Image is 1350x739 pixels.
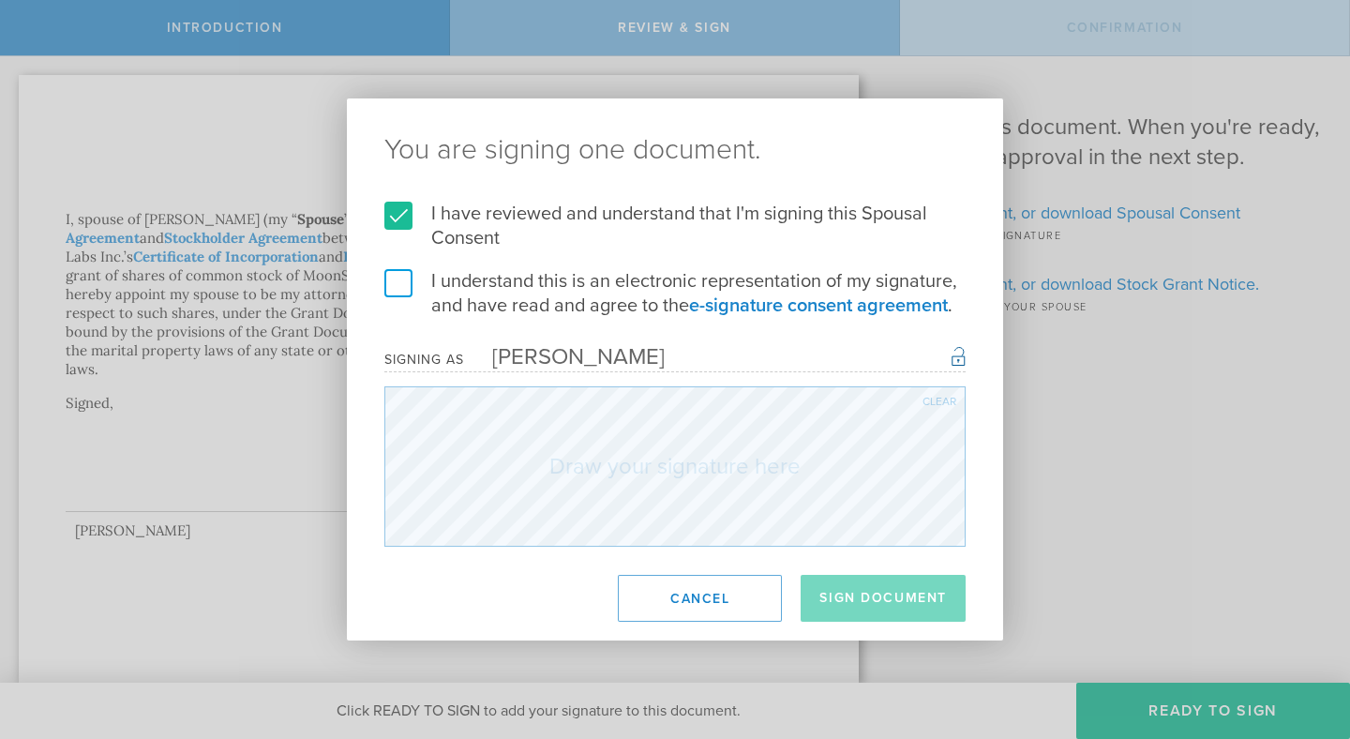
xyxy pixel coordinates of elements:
ng-pluralize: You are signing one document. [384,136,966,164]
div: [PERSON_NAME] [464,343,665,370]
label: I understand this is an electronic representation of my signature, and have read and agree to the . [384,269,966,318]
a: e-signature consent agreement [689,294,948,317]
div: Signing as [384,352,464,368]
label: I have reviewed and understand that I'm signing this Spousal Consent [384,202,966,250]
button: Sign Document [801,575,966,622]
button: Cancel [618,575,782,622]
